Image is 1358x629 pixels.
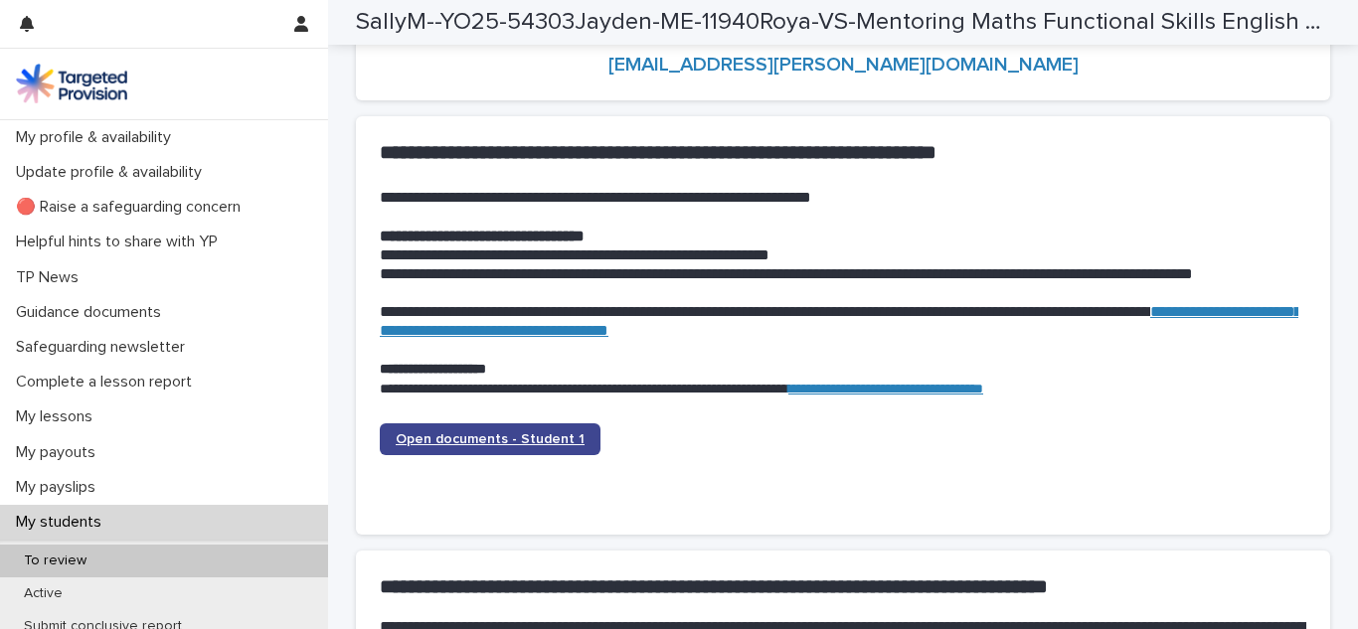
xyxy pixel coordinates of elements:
[8,373,208,392] p: Complete a lesson report
[8,338,201,357] p: Safeguarding newsletter
[8,443,111,462] p: My payouts
[396,432,585,446] span: Open documents - Student 1
[8,268,94,287] p: TP News
[356,8,1322,37] h2: SallyM--YO25-54303Jayden-ME-11940Roya-VS-Mentoring Maths Functional Skills English Functional Ski...
[380,423,600,455] a: Open documents - Student 1
[8,128,187,147] p: My profile & availability
[8,513,117,532] p: My students
[8,552,102,569] p: To review
[608,55,1079,75] a: [EMAIL_ADDRESS][PERSON_NAME][DOMAIN_NAME]
[8,303,177,322] p: Guidance documents
[16,64,127,103] img: M5nRWzHhSzIhMunXDL62
[8,233,234,251] p: Helpful hints to share with YP
[8,163,218,182] p: Update profile & availability
[8,478,111,497] p: My payslips
[8,198,256,217] p: 🔴 Raise a safeguarding concern
[8,407,108,426] p: My lessons
[8,585,79,602] p: Active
